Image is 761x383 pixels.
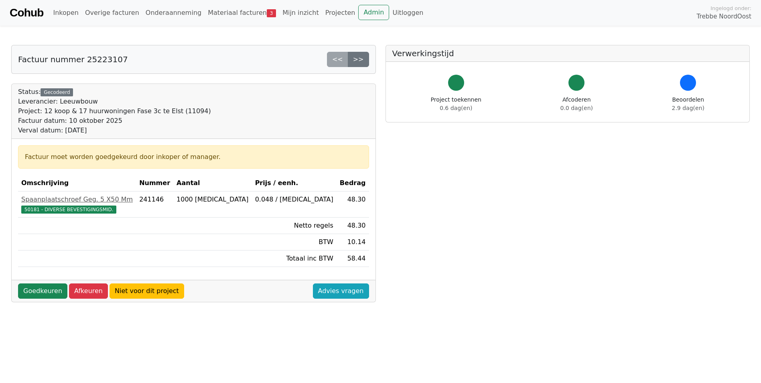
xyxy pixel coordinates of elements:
a: Admin [358,5,389,20]
a: Niet voor dit project [110,283,184,299]
div: Beoordelen [672,96,704,112]
span: 50181 - DIVERSE BEVESTIGINGSMID. [21,206,116,214]
div: Factuur datum: 10 oktober 2025 [18,116,211,126]
a: Afkeuren [69,283,108,299]
td: Totaal inc BTW [252,251,337,267]
div: Status: [18,87,211,135]
td: 48.30 [337,191,369,218]
td: 58.44 [337,251,369,267]
div: Factuur moet worden goedgekeurd door inkoper of manager. [25,152,362,162]
span: 3 [267,9,276,17]
th: Prijs / eenh. [252,175,337,191]
h5: Factuur nummer 25223107 [18,55,128,64]
a: Projecten [322,5,359,21]
span: Trebbe NoordOost [697,12,751,21]
div: Verval datum: [DATE] [18,126,211,135]
div: Afcoderen [560,96,593,112]
a: Inkopen [50,5,81,21]
a: Spaanplaatschroef Geg. 5 X50 Mm50181 - DIVERSE BEVESTIGINGSMID. [21,195,133,214]
a: Goedkeuren [18,283,67,299]
a: Overige facturen [82,5,142,21]
span: 2.9 dag(en) [672,105,704,111]
span: 0.0 dag(en) [560,105,593,111]
td: 241146 [136,191,173,218]
div: 1000 [MEDICAL_DATA] [177,195,249,204]
a: Materiaal facturen3 [205,5,279,21]
td: 10.14 [337,234,369,251]
th: Omschrijving [18,175,136,191]
span: Ingelogd onder: [710,4,751,12]
a: Advies vragen [313,283,369,299]
th: Aantal [173,175,252,191]
div: Project toekennen [431,96,481,112]
span: 0.6 dag(en) [440,105,472,111]
h5: Verwerkingstijd [392,49,743,58]
th: Bedrag [337,175,369,191]
a: Mijn inzicht [279,5,322,21]
th: Nummer [136,175,173,191]
a: Onderaanneming [142,5,205,21]
a: Uitloggen [389,5,426,21]
a: >> [348,52,369,67]
div: Project: 12 koop & 17 huurwoningen Fase 3c te Elst (11094) [18,106,211,116]
div: Leverancier: Leeuwbouw [18,97,211,106]
div: 0.048 / [MEDICAL_DATA] [255,195,333,204]
a: Cohub [10,3,43,22]
div: Gecodeerd [41,88,73,96]
td: Netto regels [252,218,337,234]
td: 48.30 [337,218,369,234]
td: BTW [252,234,337,251]
div: Spaanplaatschroef Geg. 5 X50 Mm [21,195,133,204]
